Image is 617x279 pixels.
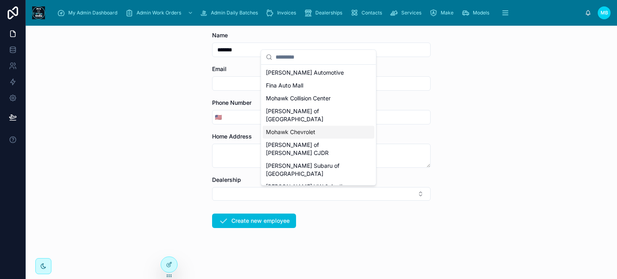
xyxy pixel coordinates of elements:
[348,6,388,20] a: Contacts
[388,6,427,20] a: Services
[211,10,258,16] span: Admin Daily Batches
[51,4,585,22] div: scrollable content
[212,65,227,72] span: Email
[302,6,348,20] a: Dealerships
[197,6,264,20] a: Admin Daily Batches
[261,65,376,185] div: Suggestions
[55,6,123,20] a: My Admin Dashboard
[212,133,252,140] span: Home Address
[123,6,197,20] a: Admin Work Orders
[32,6,45,19] img: App logo
[212,176,241,183] span: Dealership
[473,10,489,16] span: Models
[459,6,495,20] a: Models
[266,183,342,191] span: [PERSON_NAME] VW & Audi
[212,214,296,228] button: Create new employee
[266,81,303,90] span: Fina Auto Mall
[441,10,454,16] span: Make
[266,94,331,102] span: Mohawk Collision Center
[264,6,302,20] a: Invoices
[212,187,431,201] button: Select Button
[601,10,608,16] span: MB
[266,141,362,157] span: [PERSON_NAME] of [PERSON_NAME] CJDR
[277,10,296,16] span: Invoices
[266,69,344,77] span: [PERSON_NAME] Automotive
[137,10,181,16] span: Admin Work Orders
[401,10,421,16] span: Services
[68,10,117,16] span: My Admin Dashboard
[212,110,224,124] button: Select Button
[212,99,251,106] span: Phone Number
[315,10,342,16] span: Dealerships
[266,107,362,123] span: [PERSON_NAME] of [GEOGRAPHIC_DATA]
[362,10,382,16] span: Contacts
[212,32,228,39] span: Name
[266,128,315,136] span: Mohawk Chevrolet
[215,113,222,121] span: 🇺🇸
[266,162,362,178] span: [PERSON_NAME] Subaru of [GEOGRAPHIC_DATA]
[427,6,459,20] a: Make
